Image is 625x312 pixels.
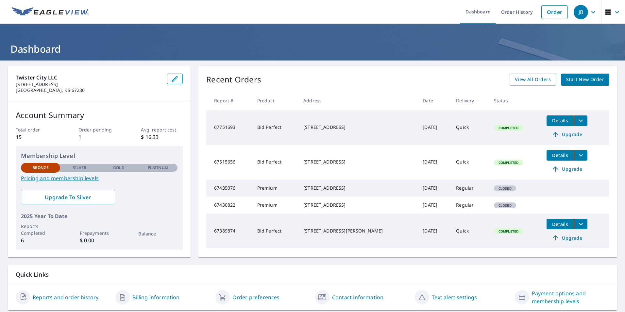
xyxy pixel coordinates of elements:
[21,190,115,204] a: Upgrade To Silver
[16,109,183,121] p: Account Summary
[495,160,522,165] span: Completed
[550,165,583,173] span: Upgrade
[21,236,60,244] p: 6
[141,133,183,141] p: $ 16.33
[451,91,489,110] th: Delivery
[574,115,587,126] button: filesDropdownBtn-67751693
[16,270,609,279] p: Quick Links
[451,214,489,248] td: Quick
[417,110,451,145] td: [DATE]
[16,81,162,87] p: [STREET_ADDRESS]
[451,180,489,197] td: Regular
[532,289,609,305] a: Payment options and membership levels
[16,74,162,81] p: Twister City LLC
[148,165,168,171] p: Platinum
[550,221,570,227] span: Details
[489,91,541,110] th: Status
[206,110,252,145] td: 67751693
[78,126,120,133] p: Order pending
[206,74,261,86] p: Recent Orders
[206,145,252,180] td: 67515656
[303,185,412,191] div: [STREET_ADDRESS]
[574,150,587,161] button: filesDropdownBtn-67515656
[303,228,412,234] div: [STREET_ADDRESS][PERSON_NAME]
[332,293,383,301] a: Contact information
[206,197,252,214] td: 67430822
[547,129,587,140] a: Upgrade
[73,165,87,171] p: Silver
[541,5,568,19] a: Order
[252,197,298,214] td: Premium
[80,236,119,244] p: $ 0.00
[561,74,609,86] a: Start New Order
[417,145,451,180] td: [DATE]
[16,126,58,133] p: Total order
[232,293,280,301] a: Order preferences
[574,219,587,229] button: filesDropdownBtn-67389874
[78,133,120,141] p: 1
[451,145,489,180] td: Quick
[33,293,98,301] a: Reports and order history
[12,7,89,17] img: EV Logo
[252,180,298,197] td: Premium
[566,76,604,84] span: Start New Order
[8,42,617,56] h1: Dashboard
[132,293,179,301] a: Billing information
[432,293,477,301] a: Text alert settings
[547,164,587,174] a: Upgrade
[21,212,177,220] p: 2025 Year To Date
[206,180,252,197] td: 67435076
[550,117,570,124] span: Details
[547,150,574,161] button: detailsBtn-67515656
[547,115,574,126] button: detailsBtn-67751693
[451,197,489,214] td: Regular
[417,180,451,197] td: [DATE]
[26,194,110,201] span: Upgrade To Silver
[417,214,451,248] td: [DATE]
[138,230,177,237] p: Balance
[550,152,570,158] span: Details
[252,145,298,180] td: Bid Perfect
[550,234,583,242] span: Upgrade
[303,202,412,208] div: [STREET_ADDRESS]
[252,214,298,248] td: Bid Perfect
[417,197,451,214] td: [DATE]
[547,219,574,229] button: detailsBtn-67389874
[417,91,451,110] th: Date
[252,110,298,145] td: Bid Perfect
[206,214,252,248] td: 67389874
[32,165,49,171] p: Bronze
[495,126,522,130] span: Completed
[451,110,489,145] td: Quick
[515,76,551,84] span: View All Orders
[303,159,412,165] div: [STREET_ADDRESS]
[21,151,177,160] p: Membership Level
[113,165,124,171] p: Gold
[16,133,58,141] p: 15
[547,233,587,243] a: Upgrade
[16,87,162,93] p: [GEOGRAPHIC_DATA], KS 67230
[303,124,412,130] div: [STREET_ADDRESS]
[495,229,522,234] span: Completed
[495,203,515,208] span: Closed
[510,74,556,86] a: View All Orders
[206,91,252,110] th: Report #
[21,174,177,182] a: Pricing and membership levels
[574,5,588,19] div: JB
[495,186,515,191] span: Closed
[252,91,298,110] th: Product
[141,126,183,133] p: Avg. report cost
[298,91,417,110] th: Address
[80,230,119,236] p: Prepayments
[550,130,583,138] span: Upgrade
[21,223,60,236] p: Reports Completed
